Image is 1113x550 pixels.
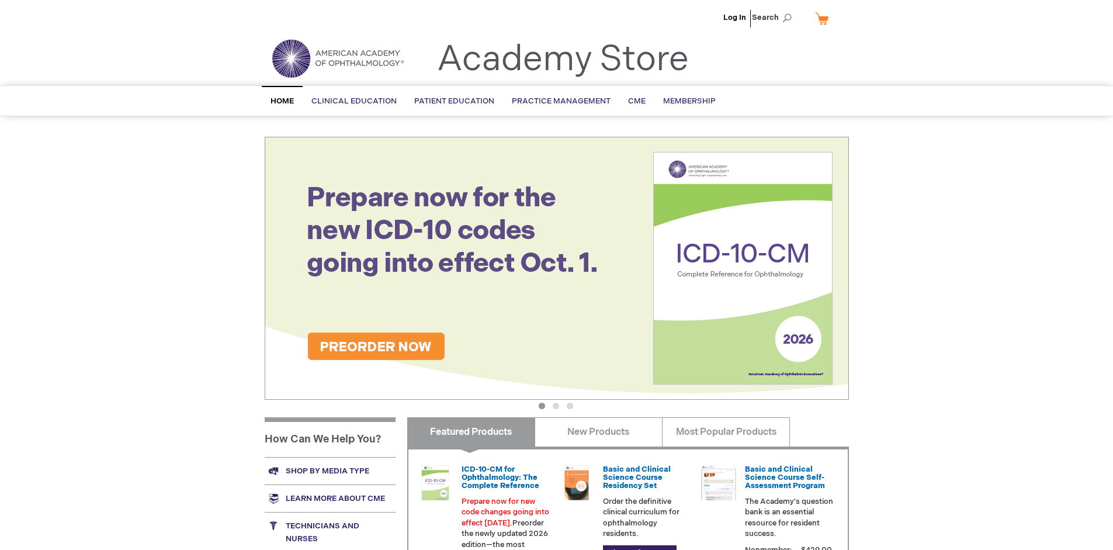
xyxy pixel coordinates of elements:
[414,96,494,106] span: Patient Education
[407,417,535,447] a: Featured Products
[662,417,790,447] a: Most Popular Products
[723,13,746,22] a: Log In
[553,403,559,409] button: 2 of 3
[265,417,396,457] h1: How Can We Help You?
[701,465,736,500] img: bcscself_20.jpg
[462,497,549,528] font: Prepare now for new code changes going into effect [DATE].
[752,6,796,29] span: Search
[559,465,594,500] img: 02850963u_47.png
[265,485,396,512] a: Learn more about CME
[539,403,545,409] button: 1 of 3
[418,465,453,500] img: 0120008u_42.png
[603,465,671,491] a: Basic and Clinical Science Course Residency Set
[512,96,611,106] span: Practice Management
[265,457,396,485] a: Shop by media type
[745,465,825,491] a: Basic and Clinical Science Course Self-Assessment Program
[271,96,294,106] span: Home
[567,403,573,409] button: 3 of 3
[745,496,834,539] p: The Academy's question bank is an essential resource for resident success.
[663,96,716,106] span: Membership
[311,96,397,106] span: Clinical Education
[603,496,692,539] p: Order the definitive clinical curriculum for ophthalmology residents.
[462,465,539,491] a: ICD-10-CM for Ophthalmology: The Complete Reference
[437,39,689,81] a: Academy Store
[628,96,646,106] span: CME
[535,417,663,447] a: New Products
